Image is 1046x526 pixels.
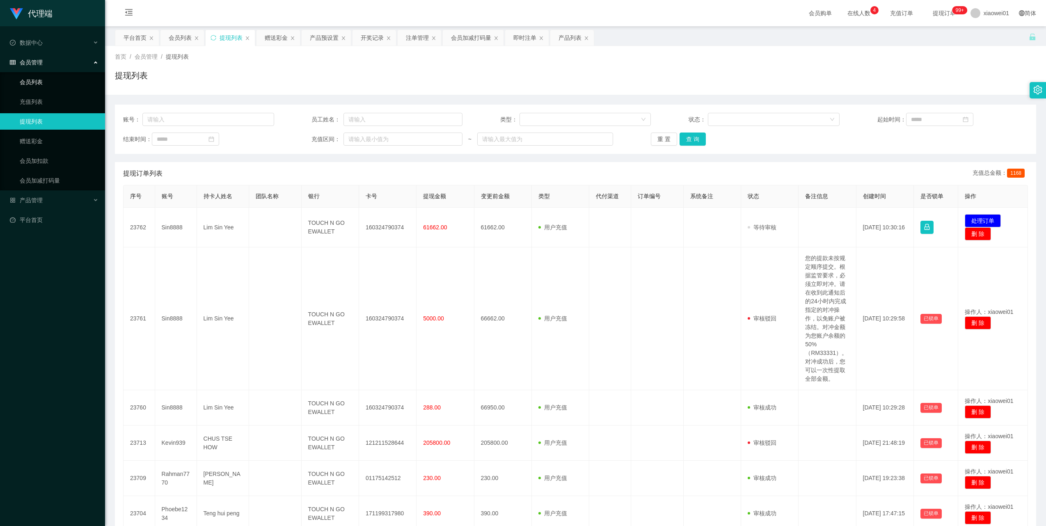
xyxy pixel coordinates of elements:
[830,117,835,123] i: 图标: down
[220,30,243,46] div: 提现列表
[423,439,450,446] span: 205800.00
[920,221,934,234] button: 图标: lock
[538,315,567,322] span: 用户充值
[431,36,436,41] i: 图标: close
[302,461,359,496] td: TOUCH N GO EWALLET
[10,10,53,16] a: 代理端
[451,30,491,46] div: 会员加减打码量
[124,30,146,46] div: 平台首页
[10,197,43,204] span: 产品管理
[124,390,155,425] td: 23760
[856,247,914,390] td: [DATE] 10:29:58
[20,94,98,110] a: 充值列表
[474,208,532,247] td: 61662.00
[311,115,343,124] span: 员工姓名：
[406,30,429,46] div: 注单管理
[1019,10,1025,16] i: 图标: global
[265,30,288,46] div: 赠送彩金
[689,115,708,124] span: 状态：
[963,117,968,122] i: 图标: calendar
[748,404,776,411] span: 审核成功
[748,510,776,517] span: 审核成功
[302,390,359,425] td: TOUCH N GO EWALLET
[162,193,173,199] span: 账号
[965,511,991,524] button: 删 除
[500,115,520,124] span: 类型：
[843,10,874,16] span: 在线人数
[124,461,155,496] td: 23709
[386,36,391,41] i: 图标: close
[558,30,581,46] div: 产品列表
[965,476,991,489] button: 删 除
[538,439,567,446] span: 用户充值
[124,425,155,461] td: 23713
[10,59,16,65] i: 图标: table
[155,390,197,425] td: Sin8888
[20,113,98,130] a: 提现列表
[965,468,1013,475] span: 操作人：xiaowei01
[208,136,214,142] i: 图标: calendar
[920,193,943,199] span: 是否锁单
[169,30,192,46] div: 会员列表
[302,208,359,247] td: TOUCH N GO EWALLET
[477,133,613,146] input: 请输入最大值为
[197,461,249,496] td: [PERSON_NAME]
[155,425,197,461] td: Kevin939
[494,36,499,41] i: 图标: close
[748,193,759,199] span: 状态
[748,439,776,446] span: 审核驳回
[194,36,199,41] i: 图标: close
[197,208,249,247] td: Lim Sin Yee
[474,425,532,461] td: 205800.00
[366,193,377,199] span: 卡号
[155,247,197,390] td: Sin8888
[423,404,441,411] span: 288.00
[965,316,991,329] button: 删 除
[20,74,98,90] a: 会员列表
[538,193,550,199] span: 类型
[423,224,447,231] span: 61662.00
[197,425,249,461] td: CHUS TSE HOW
[423,475,441,481] span: 230.00
[474,247,532,390] td: 66662.00
[973,169,1028,178] div: 充值总金额：
[920,438,942,448] button: 已锁单
[197,390,249,425] td: Lim Sin Yee
[920,314,942,324] button: 已锁单
[920,403,942,413] button: 已锁单
[124,208,155,247] td: 23762
[359,461,417,496] td: 01175142512
[155,208,197,247] td: Sin8888
[965,405,991,419] button: 删 除
[856,461,914,496] td: [DATE] 19:23:38
[886,10,917,16] span: 充值订单
[290,36,295,41] i: 图标: close
[204,193,232,199] span: 持卡人姓名
[680,133,706,146] button: 查 询
[197,247,249,390] td: Lim Sin Yee
[10,8,23,20] img: logo.9652507e.png
[539,36,544,41] i: 图标: close
[748,315,776,322] span: 审核驳回
[538,475,567,481] span: 用户充值
[873,6,876,14] p: 4
[965,214,1001,227] button: 处理订单
[920,509,942,519] button: 已锁单
[123,135,152,144] span: 结束时间：
[20,133,98,149] a: 赠送彩金
[856,208,914,247] td: [DATE] 10:30:16
[965,398,1013,404] span: 操作人：xiaowei01
[423,193,446,199] span: 提现金额
[123,169,163,178] span: 提现订单列表
[538,224,567,231] span: 用户充值
[161,53,163,60] span: /
[799,247,856,390] td: 您的提款未按规定顺序提交。根据监管要求，必须立即对冲。请在收到此通知后的24小时内完成指定的对冲操作，以免账户被冻结。对冲金额为您账户余额的50%（RM33331）。对冲成功后，您可以一次性提取...
[538,404,567,411] span: 用户充值
[10,40,16,46] i: 图标: check-circle-o
[748,224,776,231] span: 等待审核
[359,390,417,425] td: 160324790374
[20,153,98,169] a: 会员加扣款
[805,193,828,199] span: 备注信息
[1007,169,1025,178] span: 1168
[641,117,646,123] i: 图标: down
